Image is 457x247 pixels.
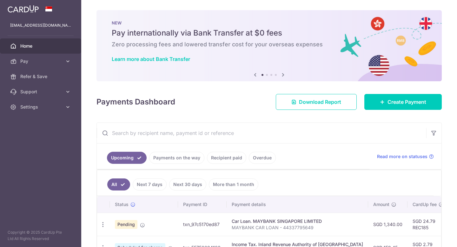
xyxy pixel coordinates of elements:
p: MAYBANK CAR LOAN - 44337795649 [232,224,363,231]
span: Download Report [299,98,341,106]
h4: Payments Dashboard [96,96,175,108]
span: Refer & Save [20,73,62,80]
a: Learn more about Bank Transfer [112,56,190,62]
img: Bank transfer banner [96,10,442,81]
a: More than 1 month [209,178,258,190]
h5: Pay internationally via Bank Transfer at $0 fees [112,28,427,38]
p: NEW [112,20,427,25]
a: Next 7 days [133,178,167,190]
span: Settings [20,104,62,110]
a: Create Payment [364,94,442,110]
td: SGD 1,340.00 [368,213,407,236]
th: Payment details [227,196,368,213]
p: [EMAIL_ADDRESS][DOMAIN_NAME] [10,22,71,29]
span: Read more on statuses [377,153,427,160]
span: CardUp fee [413,201,437,208]
a: Read more on statuses [377,153,434,160]
td: txn_97c5170ed87 [178,213,227,236]
span: Pay [20,58,62,64]
a: Download Report [276,94,357,110]
span: Support [20,89,62,95]
span: Create Payment [387,98,426,106]
input: Search by recipient name, payment id or reference [97,123,426,143]
h6: Zero processing fees and lowered transfer cost for your overseas expenses [112,41,427,48]
span: Amount [373,201,389,208]
th: Payment ID [178,196,227,213]
a: Overdue [249,152,276,164]
span: Home [20,43,62,49]
a: Recipient paid [207,152,246,164]
span: Status [115,201,129,208]
img: CardUp [8,5,39,13]
a: Next 30 days [169,178,206,190]
a: Payments on the way [149,152,204,164]
a: All [107,178,130,190]
a: Upcoming [107,152,147,164]
td: SGD 24.79 REC185 [407,213,449,236]
div: Car Loan. MAYBANK SINGAPORE LIMITED [232,218,363,224]
span: Pending [115,220,137,229]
